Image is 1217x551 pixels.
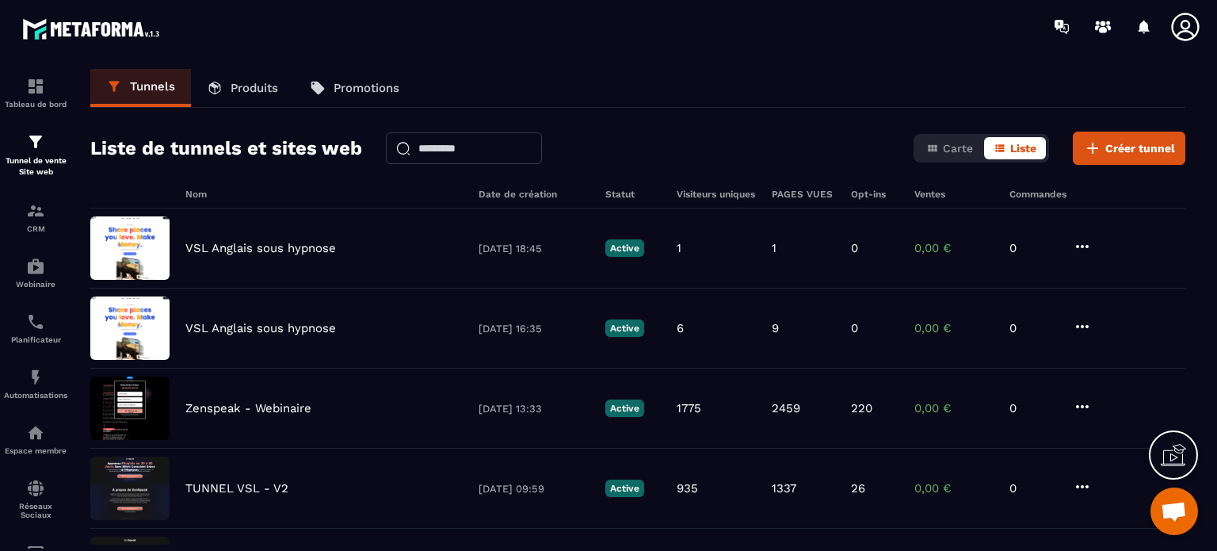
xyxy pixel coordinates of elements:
span: Créer tunnel [1105,140,1175,156]
p: [DATE] 18:45 [479,243,589,254]
span: Carte [943,142,973,155]
img: image [90,216,170,280]
p: 0 [1009,321,1057,335]
p: Tunnels [130,79,175,94]
p: 0 [1009,241,1057,255]
p: [DATE] 16:35 [479,323,589,335]
h6: Statut [605,189,661,200]
img: formation [26,132,45,151]
p: Tableau de bord [4,100,67,109]
span: Liste [1010,142,1036,155]
p: Active [605,480,644,497]
img: formation [26,201,45,220]
p: 6 [677,321,684,335]
p: 0,00 € [914,481,994,496]
p: 1337 [772,481,796,496]
img: image [90,297,170,360]
p: Espace membre [4,446,67,455]
p: Active [605,400,644,417]
p: 220 [851,401,872,415]
p: 0,00 € [914,401,994,415]
p: 0,00 € [914,321,994,335]
p: Active [605,239,644,257]
p: TUNNEL VSL - V2 [185,481,288,496]
p: [DATE] 13:33 [479,403,589,415]
img: automations [26,423,45,442]
p: 2459 [772,401,800,415]
p: [DATE] 09:59 [479,483,589,495]
img: automations [26,257,45,276]
p: 0,00 € [914,241,994,255]
div: Ouvrir le chat [1150,488,1198,535]
p: Automatisations [4,391,67,400]
h6: Commandes [1009,189,1066,200]
h6: PAGES VUES [772,189,835,200]
p: 0 [851,321,858,335]
p: 0 [851,241,858,255]
img: image [90,457,170,520]
p: Active [605,320,644,337]
h6: Ventes [914,189,994,200]
a: social-networksocial-networkRéseaux Sociaux [4,467,67,531]
p: Webinaire [4,280,67,289]
a: formationformationTableau de bord [4,65,67,121]
p: 0 [1009,481,1057,496]
p: CRM [4,224,67,233]
p: 9 [772,321,779,335]
p: 935 [677,481,698,496]
p: 26 [851,481,865,496]
img: scheduler [26,312,45,331]
h2: Liste de tunnels et sites web [90,132,362,164]
button: Liste [984,137,1046,159]
p: 1775 [677,401,701,415]
p: Zenspeak - Webinaire [185,401,311,415]
a: Promotions [294,69,415,107]
p: VSL Anglais sous hypnose [185,241,336,255]
h6: Visiteurs uniques [677,189,756,200]
a: automationsautomationsWebinaire [4,245,67,300]
button: Carte [917,137,982,159]
h6: Date de création [479,189,589,200]
p: 1 [772,241,776,255]
img: social-network [26,479,45,498]
p: Planificateur [4,335,67,344]
p: Tunnel de vente Site web [4,155,67,178]
a: formationformationTunnel de vente Site web [4,121,67,189]
p: Réseaux Sociaux [4,502,67,519]
p: Produits [231,81,278,95]
h6: Nom [185,189,463,200]
h6: Opt-ins [851,189,898,200]
p: 1 [677,241,681,255]
a: Produits [191,69,294,107]
p: Promotions [334,81,399,95]
p: VSL Anglais sous hypnose [185,321,336,335]
button: Créer tunnel [1073,132,1185,165]
img: formation [26,77,45,96]
img: automations [26,368,45,387]
img: logo [22,14,165,44]
a: automationsautomationsEspace membre [4,411,67,467]
a: automationsautomationsAutomatisations [4,356,67,411]
img: image [90,377,170,440]
a: Tunnels [90,69,191,107]
p: 0 [1009,401,1057,415]
a: formationformationCRM [4,189,67,245]
a: schedulerschedulerPlanificateur [4,300,67,356]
